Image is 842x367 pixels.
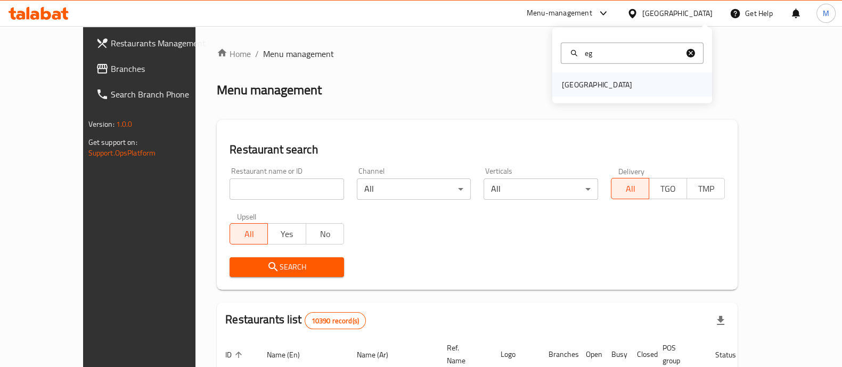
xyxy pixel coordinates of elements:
span: ID [225,348,246,361]
a: Restaurants Management [87,30,224,56]
a: Home [217,47,251,60]
button: No [306,223,344,244]
input: Search [581,47,684,59]
span: 1.0.0 [116,117,133,131]
a: Support.OpsPlatform [88,146,156,160]
li: / [255,47,259,60]
span: Branches [111,62,215,75]
span: All [234,226,264,242]
a: Search Branch Phone [87,81,224,107]
h2: Restaurants list [225,312,366,329]
div: Total records count [305,312,366,329]
nav: breadcrumb [217,47,738,60]
span: Menu management [263,47,334,60]
button: All [611,178,649,199]
h2: Menu management [217,81,322,99]
span: POS group [663,341,694,367]
span: Version: [88,117,115,131]
label: Upsell [237,213,257,220]
div: [GEOGRAPHIC_DATA] [562,79,632,91]
div: Menu-management [527,7,592,20]
span: Restaurants Management [111,37,215,50]
div: All [484,178,598,200]
button: All [230,223,268,244]
span: Yes [272,226,301,242]
button: TGO [649,178,687,199]
span: 10390 record(s) [305,316,365,326]
span: TMP [691,181,721,197]
div: All [357,178,471,200]
span: Ref. Name [447,341,479,367]
button: TMP [686,178,725,199]
div: Export file [708,308,733,333]
span: Search Branch Phone [111,88,215,101]
div: [GEOGRAPHIC_DATA] [642,7,713,19]
span: No [310,226,340,242]
button: Yes [267,223,306,244]
span: Name (Ar) [357,348,402,361]
span: TGO [653,181,683,197]
a: Branches [87,56,224,81]
button: Search [230,257,344,277]
span: Search [238,260,336,274]
span: Status [715,348,750,361]
h2: Restaurant search [230,142,725,158]
label: Delivery [618,167,645,175]
span: Get support on: [88,135,137,149]
span: Name (En) [267,348,314,361]
input: Search for restaurant name or ID.. [230,178,344,200]
span: M [823,7,829,19]
span: All [616,181,645,197]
